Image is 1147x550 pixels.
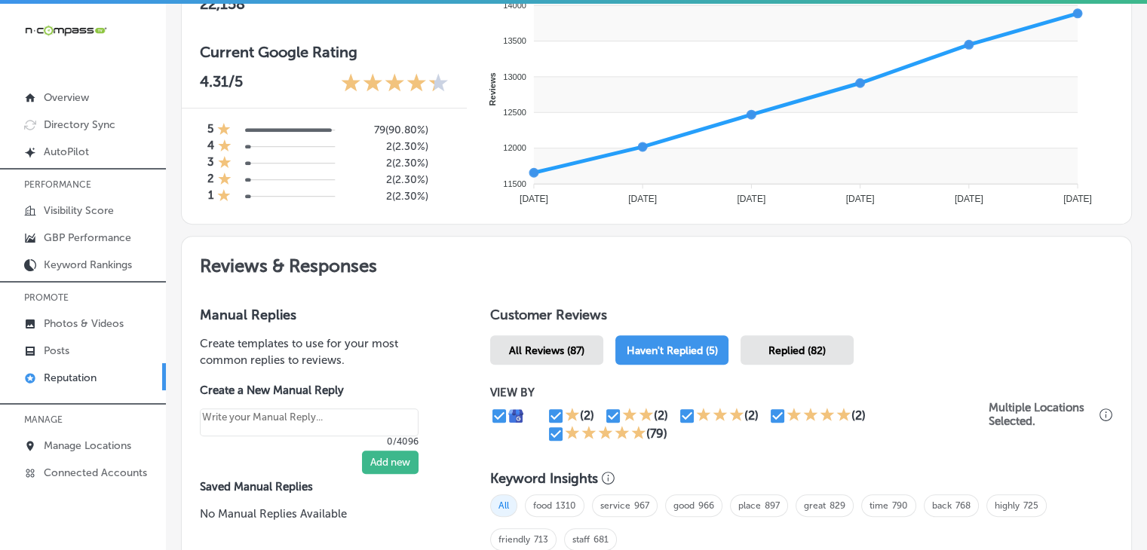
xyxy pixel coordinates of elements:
div: 1 Star [218,155,232,172]
a: 897 [765,500,780,511]
a: good [673,500,695,511]
div: 3 Stars [696,407,744,425]
tspan: 13500 [503,36,526,45]
tspan: 12000 [503,143,526,152]
text: Reviews [488,72,497,105]
p: Visibility Score [44,204,114,217]
h4: 3 [207,155,214,172]
img: tab_domain_overview_orange.svg [41,87,53,99]
div: (2) [580,408,594,423]
div: 2 Stars [622,407,654,425]
button: Add new [362,451,419,474]
tspan: 11500 [503,179,526,188]
div: 1 Star [218,172,232,188]
textarea: Create your Quick Reply [200,408,419,437]
tspan: [DATE] [520,194,548,204]
h5: 79 ( 90.80% ) [357,124,428,136]
a: food [533,500,552,511]
tspan: 12500 [503,108,526,117]
img: logo_orange.svg [24,24,36,36]
img: 660ab0bf-5cc7-4cb8-ba1c-48b5ae0f18e60NCTV_CLogo_TV_Black_-500x88.png [24,23,107,38]
p: GBP Performance [44,231,131,244]
div: 1 Star [218,139,232,155]
a: highly [995,500,1020,511]
a: 790 [892,500,908,511]
p: VIEW BY [490,386,989,399]
img: website_grey.svg [24,39,36,51]
p: Overview [44,91,89,104]
tspan: [DATE] [1063,194,1092,204]
a: place [738,500,761,511]
h5: 2 ( 2.30% ) [357,157,428,170]
span: All [490,494,517,517]
a: 681 [593,534,609,545]
p: Connected Accounts [44,466,147,479]
p: Manage Locations [44,439,131,452]
div: 4 Stars [787,407,851,425]
a: 713 [534,534,548,545]
a: staff [572,534,590,545]
div: 1 Star [217,122,231,139]
h5: 2 ( 2.30% ) [357,140,428,153]
p: Reputation [44,371,97,384]
div: (2) [744,408,759,423]
h4: 1 [208,188,213,205]
p: 4.31 /5 [200,72,243,96]
a: service [600,500,630,511]
tspan: 14000 [503,1,526,10]
p: No Manual Replies Available [200,506,442,522]
label: Create a New Manual Reply [200,383,419,397]
div: Domain: [DOMAIN_NAME] [39,39,166,51]
a: 966 [698,500,714,511]
tspan: [DATE] [845,194,874,204]
div: Domain Overview [57,89,135,99]
h4: 5 [207,122,213,139]
a: friendly [498,534,530,545]
p: Photos & Videos [44,317,124,330]
p: 0/4096 [200,436,419,447]
h5: 2 ( 2.30% ) [357,173,428,186]
tspan: [DATE] [628,194,657,204]
div: v 4.0.25 [42,24,74,36]
img: tab_keywords_by_traffic_grey.svg [150,87,162,99]
p: Keyword Rankings [44,258,132,271]
div: (79) [646,426,667,441]
h2: Reviews & Responses [182,237,1131,289]
h4: 4 [207,139,214,155]
span: Replied (82) [768,344,826,357]
p: Posts [44,344,69,357]
p: Create templates to use for your most common replies to reviews. [200,335,442,368]
a: 725 [1023,500,1038,511]
div: 5 Stars [565,425,646,443]
a: 768 [955,500,971,511]
h1: Customer Reviews [490,307,1113,329]
a: time [869,500,888,511]
tspan: 13000 [503,72,526,81]
div: 1 Star [565,407,580,425]
tspan: [DATE] [737,194,765,204]
p: Multiple Locations Selected. [989,401,1096,428]
h5: 2 ( 2.30% ) [357,190,428,203]
h4: 2 [207,172,214,188]
div: (2) [654,408,668,423]
a: 967 [634,500,649,511]
div: (2) [851,408,866,423]
h3: Current Google Rating [200,43,449,61]
div: Keywords by Traffic [167,89,254,99]
span: Haven't Replied (5) [627,344,718,357]
h3: Keyword Insights [490,470,598,487]
span: All Reviews (87) [509,344,584,357]
div: 4.31 Stars [341,72,449,96]
label: Saved Manual Replies [200,480,442,493]
a: 1310 [556,500,576,511]
a: 829 [830,500,845,511]
p: Directory Sync [44,118,115,131]
p: AutoPilot [44,145,89,158]
a: great [804,500,826,511]
div: 1 Star [217,188,231,205]
tspan: [DATE] [954,194,983,204]
a: back [932,500,952,511]
h3: Manual Replies [200,307,442,323]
